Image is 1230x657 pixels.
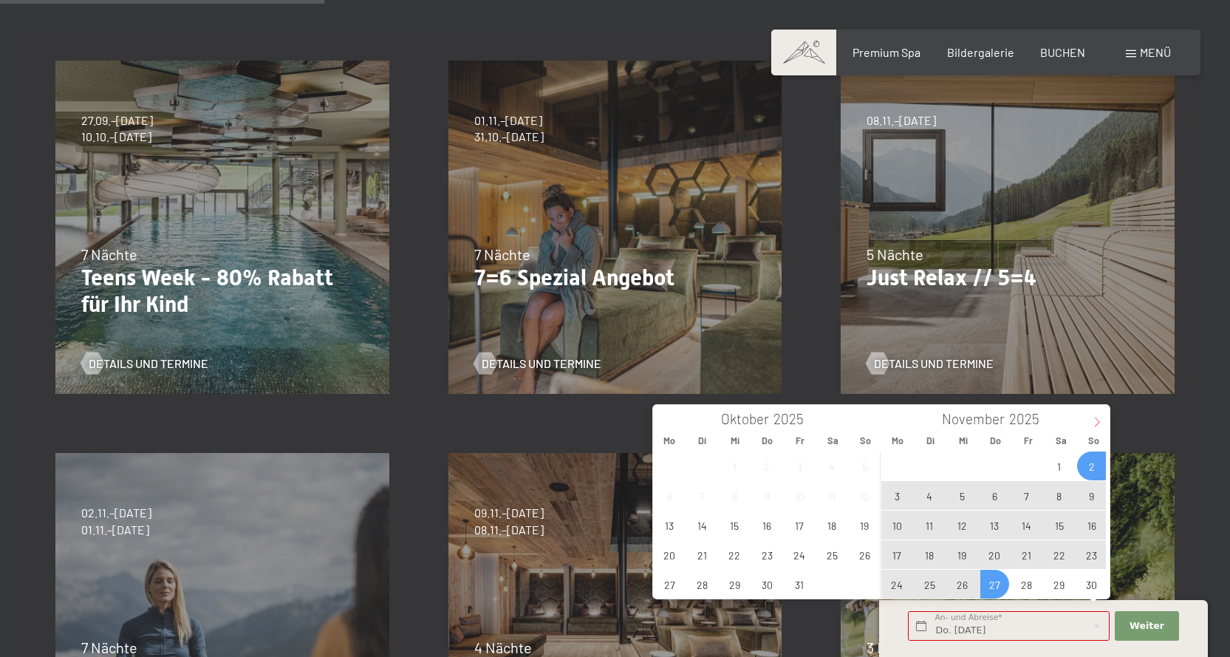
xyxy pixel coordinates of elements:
span: November 9, 2025 [1077,481,1106,510]
span: Oktober 23, 2025 [753,540,782,569]
span: Oktober 12, 2025 [850,481,879,510]
span: November 2, 2025 [1077,452,1106,480]
a: Details und Termine [867,355,994,372]
span: 7 Nächte [474,245,530,263]
span: Oktober 29, 2025 [720,570,749,599]
span: Oktober 4, 2025 [818,452,847,480]
span: Sa [816,436,849,446]
span: Oktober 20, 2025 [655,540,684,569]
span: 09.11.–[DATE] [474,505,544,521]
a: BUCHEN [1040,45,1085,59]
span: November 23, 2025 [1077,540,1106,569]
span: 08.11.–[DATE] [867,112,936,129]
span: So [849,436,881,446]
span: November 4, 2025 [915,481,944,510]
span: Mo [653,436,686,446]
span: Oktober 10, 2025 [785,481,814,510]
span: Oktober 25, 2025 [818,540,847,569]
a: Details und Termine [81,355,208,372]
span: Oktober 13, 2025 [655,511,684,539]
span: Oktober 16, 2025 [753,511,782,539]
span: November 20, 2025 [980,540,1009,569]
span: November 7, 2025 [1012,481,1041,510]
span: Oktober 24, 2025 [785,540,814,569]
span: November 8, 2025 [1045,481,1073,510]
span: Do [980,436,1012,446]
span: Oktober 31, 2025 [785,570,814,599]
span: Details und Termine [89,355,208,372]
span: 08.11.–[DATE] [474,522,544,538]
input: Year [1005,410,1053,427]
span: November 25, 2025 [915,570,944,599]
span: Oktober 11, 2025 [818,481,847,510]
span: 7 Nächte [81,245,137,263]
span: November 14, 2025 [1012,511,1041,539]
span: Oktober 6, 2025 [655,481,684,510]
span: Di [914,436,946,446]
a: Premium Spa [853,45,920,59]
span: November [942,412,1005,426]
span: November 5, 2025 [948,481,977,510]
span: November 10, 2025 [883,511,912,539]
span: 7 Nächte [81,639,137,656]
span: Oktober 5, 2025 [850,452,879,480]
span: November 21, 2025 [1012,540,1041,569]
span: So [1077,436,1110,446]
span: 5 Nächte [867,245,923,263]
span: Oktober 17, 2025 [785,511,814,539]
p: Just Relax // 5=4 [867,265,1149,291]
span: November 27, 2025 [980,570,1009,599]
span: Oktober 27, 2025 [655,570,684,599]
span: Oktober 28, 2025 [688,570,717,599]
span: November 16, 2025 [1077,511,1106,539]
span: November 3, 2025 [883,481,912,510]
span: Oktober 8, 2025 [720,481,749,510]
span: 31.10.–[DATE] [474,129,544,145]
input: Year [769,410,818,427]
span: Oktober [721,412,769,426]
span: November 24, 2025 [883,570,912,599]
span: Oktober 3, 2025 [785,452,814,480]
p: Teens Week - 80% Rabatt für Ihr Kind [81,265,363,318]
span: Mi [719,436,751,446]
span: Oktober 2, 2025 [753,452,782,480]
span: November 6, 2025 [980,481,1009,510]
span: Mo [881,436,914,446]
span: November 1, 2025 [1045,452,1073,480]
span: Oktober 7, 2025 [688,481,717,510]
span: November 12, 2025 [948,511,977,539]
span: Oktober 14, 2025 [688,511,717,539]
span: Fr [784,436,816,446]
span: Mi [947,436,980,446]
p: 7=6 Spezial Angebot [474,265,756,291]
span: 10.10.–[DATE] [81,129,153,145]
span: Oktober 18, 2025 [818,511,847,539]
span: November 13, 2025 [980,511,1009,539]
span: November 11, 2025 [915,511,944,539]
span: Oktober 22, 2025 [720,540,749,569]
span: Di [686,436,718,446]
span: November 17, 2025 [883,540,912,569]
span: 01.11.–[DATE] [474,112,544,129]
span: Oktober 15, 2025 [720,511,749,539]
span: 27.09.–[DATE] [81,112,153,129]
span: Do [751,436,784,446]
span: 01.11.–[DATE] [81,522,151,538]
span: Oktober 1, 2025 [720,452,749,480]
span: Sa [1045,436,1077,446]
span: November 18, 2025 [915,540,944,569]
span: November 26, 2025 [948,570,977,599]
span: Oktober 21, 2025 [688,540,717,569]
a: Bildergalerie [947,45,1014,59]
span: Weiter [1130,619,1164,633]
span: Menü [1140,45,1171,59]
span: November 15, 2025 [1045,511,1073,539]
span: 4 Nächte [474,639,532,656]
span: 3 Nächte [867,639,923,656]
span: 02.11.–[DATE] [81,505,151,521]
span: Oktober 19, 2025 [850,511,879,539]
span: November 28, 2025 [1012,570,1041,599]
